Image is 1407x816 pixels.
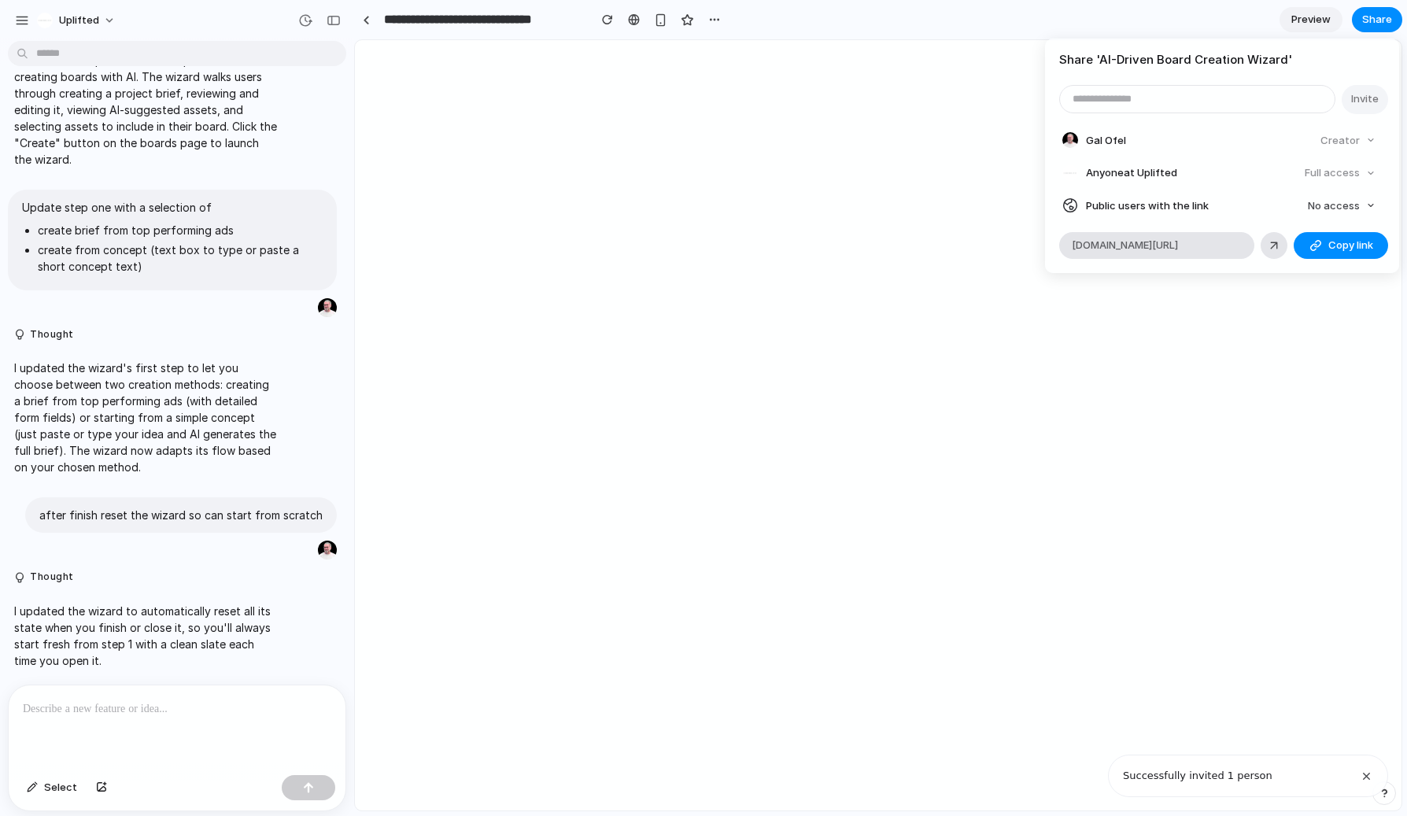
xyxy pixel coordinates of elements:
[1308,198,1360,214] span: No access
[1059,51,1385,69] h4: Share ' AI-Driven Board Creation Wizard '
[1086,133,1126,149] span: Gal Ofel
[1086,165,1177,181] span: Anyone at Uplifted
[1059,232,1254,259] div: [DOMAIN_NAME][URL]
[1086,198,1209,214] span: Public users with the link
[1328,238,1373,253] span: Copy link
[1294,232,1388,259] button: Copy link
[1072,238,1178,253] span: [DOMAIN_NAME][URL]
[1302,195,1382,217] button: No access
